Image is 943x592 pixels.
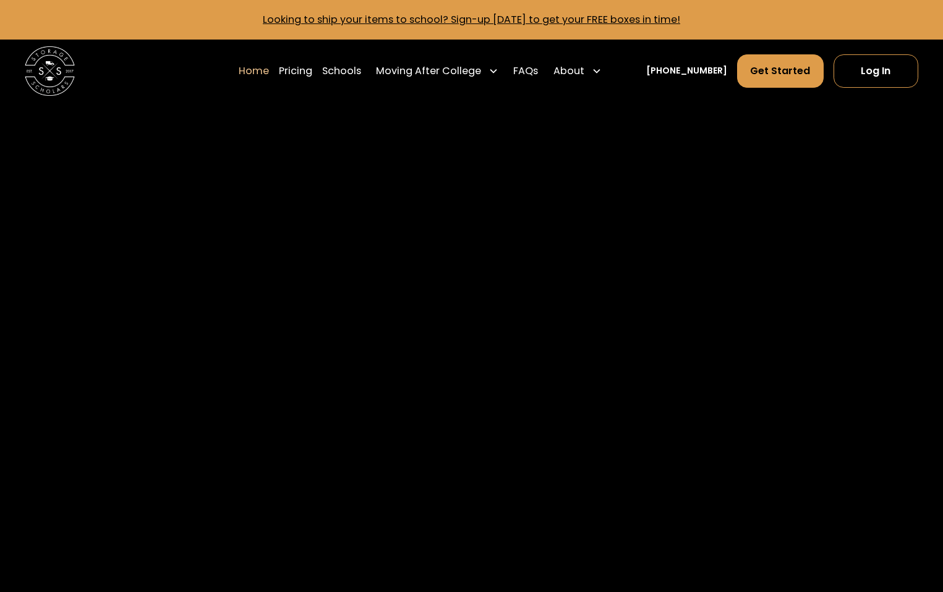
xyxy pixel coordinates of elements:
a: FAQs [513,54,538,88]
a: Log In [834,54,918,88]
a: Home [239,54,269,88]
a: [PHONE_NUMBER] [646,64,727,77]
a: Looking to ship your items to school? Sign-up [DATE] to get your FREE boxes in time! [263,12,680,27]
div: Moving After College [376,64,481,78]
div: About [553,64,584,78]
img: Storage Scholars main logo [25,46,75,96]
a: Get Started [737,54,823,88]
a: Pricing [279,54,312,88]
a: Schools [322,54,361,88]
